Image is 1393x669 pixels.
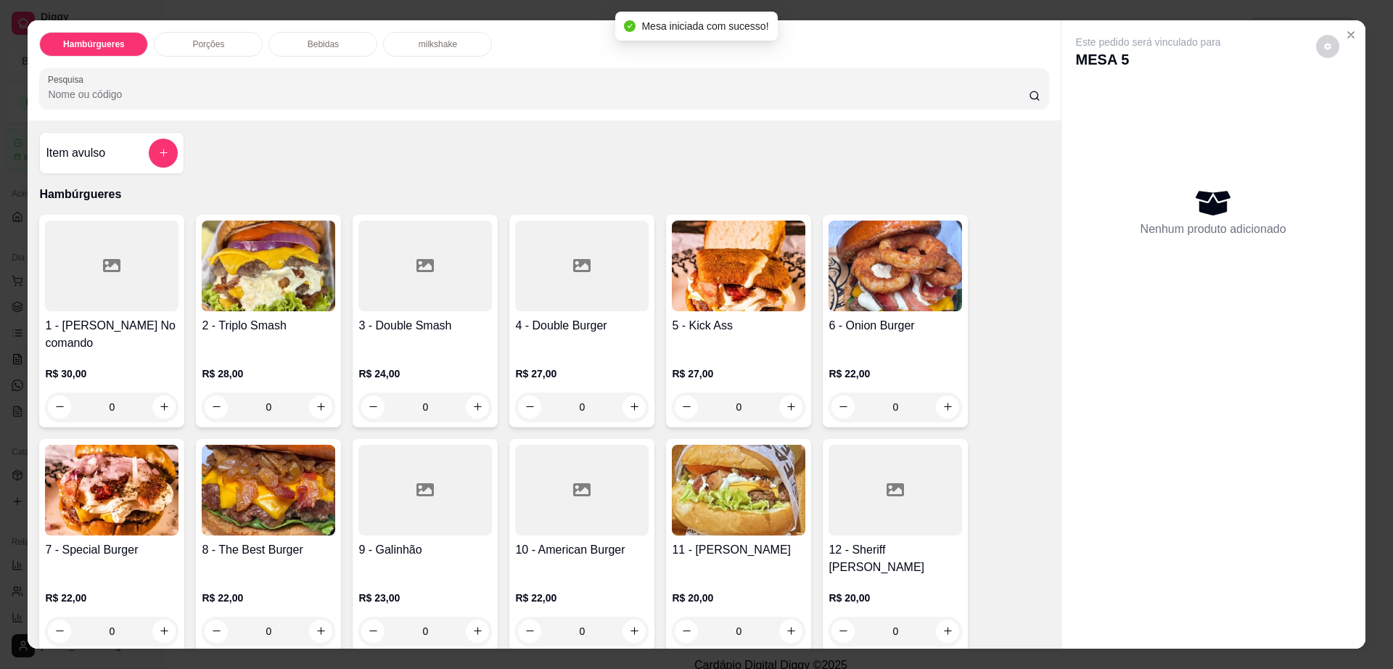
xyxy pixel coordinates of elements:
[672,221,805,311] img: product-image
[308,38,339,50] p: Bebidas
[358,366,492,381] p: R$ 24,00
[48,73,89,86] label: Pesquisa
[63,38,125,50] p: Hambúrgueres
[1339,23,1363,46] button: Close
[829,221,962,311] img: product-image
[829,317,962,334] h4: 6 - Onion Burger
[39,186,1048,203] p: Hambúrgueres
[829,591,962,605] p: R$ 20,00
[45,591,178,605] p: R$ 22,00
[1316,35,1339,58] button: decrease-product-quantity
[358,317,492,334] h4: 3 - Double Smash
[515,366,649,381] p: R$ 27,00
[358,541,492,559] h4: 9 - Galinhão
[641,20,768,32] span: Mesa iniciada com sucesso!
[672,541,805,559] h4: 11 - [PERSON_NAME]
[515,591,649,605] p: R$ 22,00
[1076,35,1221,49] p: Este pedido será vinculado para
[202,366,335,381] p: R$ 28,00
[149,139,178,168] button: add-separate-item
[515,317,649,334] h4: 4 - Double Burger
[45,366,178,381] p: R$ 30,00
[419,38,457,50] p: milkshake
[202,317,335,334] h4: 2 - Triplo Smash
[202,445,335,535] img: product-image
[48,87,1028,102] input: Pesquisa
[829,541,962,576] h4: 12 - Sheriff [PERSON_NAME]
[829,366,962,381] p: R$ 22,00
[672,366,805,381] p: R$ 27,00
[202,541,335,559] h4: 8 - The Best Burger
[202,221,335,311] img: product-image
[1076,49,1221,70] p: MESA 5
[672,445,805,535] img: product-image
[192,38,224,50] p: Porções
[45,317,178,352] h4: 1 - [PERSON_NAME] No comando
[1141,221,1286,238] p: Nenhum produto adicionado
[45,445,178,535] img: product-image
[45,541,178,559] h4: 7 - Special Burger
[515,541,649,559] h4: 10 - American Burger
[672,317,805,334] h4: 5 - Kick Ass
[358,591,492,605] p: R$ 23,00
[46,144,105,162] h4: Item avulso
[624,20,636,32] span: check-circle
[672,591,805,605] p: R$ 20,00
[202,591,335,605] p: R$ 22,00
